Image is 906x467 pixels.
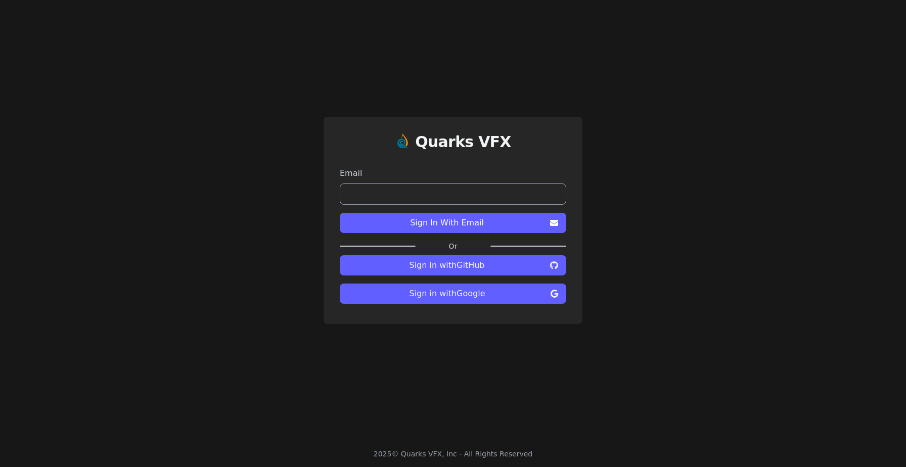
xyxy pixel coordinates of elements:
span: Sign in with Google [348,288,547,300]
button: Sign In With Email [340,213,566,233]
button: Sign in withGoogle [340,284,566,304]
h1: Quarks VFX [415,133,511,151]
div: 2025 © Quarks VFX, Inc - All Rights Reserved [374,449,533,459]
span: Sign In With Email [348,217,546,229]
label: Email [340,167,566,179]
button: Sign in withGitHub [340,255,566,275]
span: Sign in with GitHub [348,259,546,271]
a: Quarks VFX [415,133,511,159]
label: Or [416,241,490,251]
